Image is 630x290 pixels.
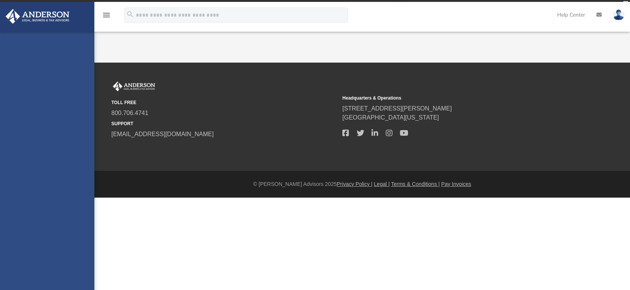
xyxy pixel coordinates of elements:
i: menu [102,11,111,20]
div: © [PERSON_NAME] Advisors 2025 [94,180,630,188]
i: search [126,10,134,18]
small: TOLL FREE [111,99,337,106]
a: 800.706.4741 [111,110,148,116]
a: Legal | [374,181,390,187]
a: Pay Invoices [441,181,471,187]
a: Terms & Conditions | [391,181,440,187]
a: [STREET_ADDRESS][PERSON_NAME] [342,105,452,112]
small: Headquarters & Operations [342,95,568,101]
img: User Pic [613,9,624,20]
a: menu [102,14,111,20]
a: Privacy Policy | [337,181,373,187]
a: [GEOGRAPHIC_DATA][US_STATE] [342,114,439,121]
a: [EMAIL_ADDRESS][DOMAIN_NAME] [111,131,214,137]
small: SUPPORT [111,120,337,127]
img: Anderson Advisors Platinum Portal [111,81,157,91]
img: Anderson Advisors Platinum Portal [3,9,72,24]
div: close [623,1,628,6]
